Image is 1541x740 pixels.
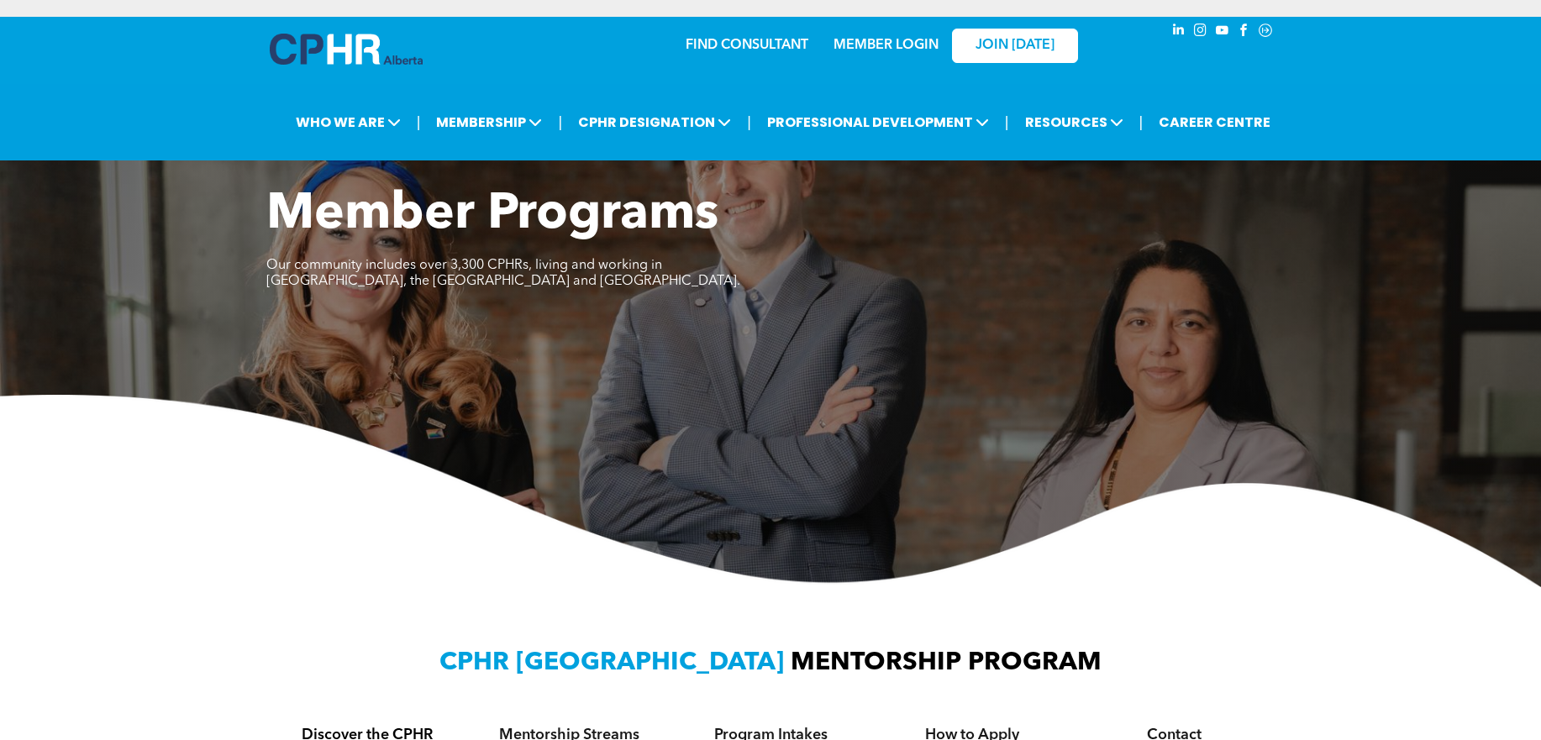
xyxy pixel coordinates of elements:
span: PROFESSIONAL DEVELOPMENT [762,107,994,138]
span: CPHR DESIGNATION [573,107,736,138]
li: | [558,105,562,139]
a: facebook [1234,21,1253,44]
a: youtube [1212,21,1231,44]
li: | [1005,105,1009,139]
li: | [747,105,751,139]
span: WHO WE ARE [291,107,406,138]
a: linkedin [1169,21,1187,44]
span: JOIN [DATE] [976,38,1055,54]
span: MEMBERSHIP [431,107,547,138]
li: | [417,105,421,139]
a: JOIN [DATE] [952,29,1078,63]
span: RESOURCES [1020,107,1128,138]
a: Social network [1256,21,1275,44]
img: A blue and white logo for cp alberta [270,34,423,65]
a: FIND CONSULTANT [686,39,808,52]
span: Member Programs [266,190,718,240]
span: Our community includes over 3,300 CPHRs, living and working in [GEOGRAPHIC_DATA], the [GEOGRAPHIC... [266,259,740,288]
span: CPHR [GEOGRAPHIC_DATA] [439,650,784,675]
span: MENTORSHIP PROGRAM [791,650,1102,675]
a: CAREER CENTRE [1154,107,1275,138]
a: instagram [1191,21,1209,44]
a: MEMBER LOGIN [834,39,939,52]
li: | [1139,105,1144,139]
